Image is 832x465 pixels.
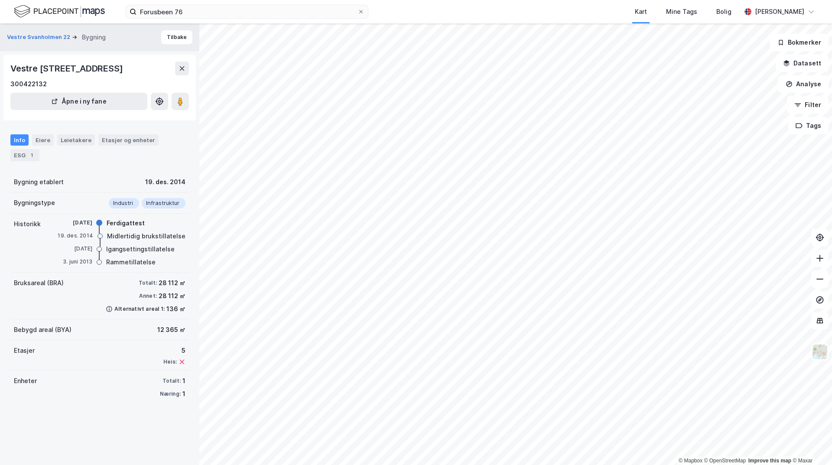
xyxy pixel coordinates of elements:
[159,291,185,301] div: 28 112 ㎡
[27,151,36,159] div: 1
[748,458,791,464] a: Improve this map
[106,244,175,254] div: Igangsettingstillatelse
[145,177,185,187] div: 19. des. 2014
[788,117,829,134] button: Tags
[14,177,64,187] div: Bygning etablert
[787,96,829,114] button: Filter
[10,79,47,89] div: 300422132
[789,423,832,465] iframe: Chat Widget
[776,55,829,72] button: Datasett
[139,293,157,299] div: Annet:
[159,278,185,288] div: 28 112 ㎡
[14,4,105,19] img: logo.f888ab2527a4732fd821a326f86c7f29.svg
[163,358,177,365] div: Heis:
[82,32,106,42] div: Bygning
[182,389,185,399] div: 1
[10,93,147,110] button: Åpne i ny fane
[716,7,731,17] div: Bolig
[14,376,37,386] div: Enheter
[102,136,155,144] div: Etasjer og enheter
[136,5,357,18] input: Søk på adresse, matrikkel, gårdeiere, leietakere eller personer
[704,458,746,464] a: OpenStreetMap
[635,7,647,17] div: Kart
[778,75,829,93] button: Analyse
[679,458,702,464] a: Mapbox
[7,33,72,42] button: Vestre Svanholmen 22
[106,257,156,267] div: Rammetillatelse
[114,306,165,312] div: Alternativt areal 1:
[10,134,29,146] div: Info
[789,423,832,465] div: Kontrollprogram for chat
[755,7,804,17] div: [PERSON_NAME]
[57,134,95,146] div: Leietakere
[58,219,92,227] div: [DATE]
[666,7,697,17] div: Mine Tags
[14,325,71,335] div: Bebygd areal (BYA)
[163,345,185,356] div: 5
[14,219,41,229] div: Historikk
[182,376,185,386] div: 1
[107,218,145,228] div: Ferdigattest
[32,134,54,146] div: Eiere
[58,232,93,240] div: 19. des. 2014
[162,377,181,384] div: Totalt:
[770,34,829,51] button: Bokmerker
[10,62,124,75] div: Vestre [STREET_ADDRESS]
[139,280,157,286] div: Totalt:
[58,258,92,266] div: 3. juni 2013
[10,149,39,161] div: ESG
[14,345,35,356] div: Etasjer
[161,30,192,44] button: Tilbake
[812,344,828,360] img: Z
[14,278,64,288] div: Bruksareal (BRA)
[14,198,55,208] div: Bygningstype
[107,231,185,241] div: Midlertidig brukstillatelse
[58,245,92,253] div: [DATE]
[157,325,185,335] div: 12 365 ㎡
[166,304,185,314] div: 136 ㎡
[160,390,181,397] div: Næring:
